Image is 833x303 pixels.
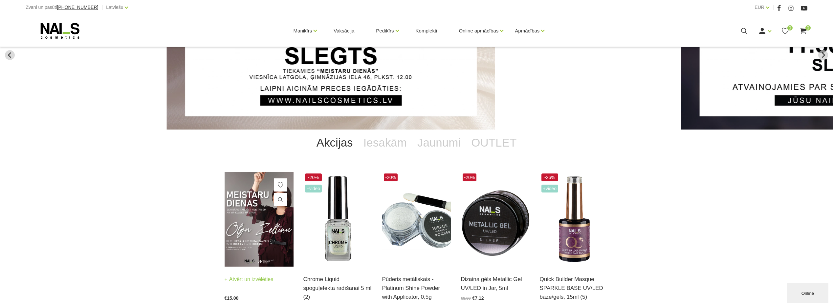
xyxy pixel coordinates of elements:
img: Dizaina produkts spilgtā spoguļa efekta radīšanai.LIETOŠANA: Pirms lietošanas nepieciešams sakrat... [303,172,372,267]
img: Maskējoša, viegli mirdzoša bāze/gels. Unikāls produkts ar daudz izmantošanas iespējām: •Bāze gell... [540,172,609,267]
img: Metallic Gel UV/LED ir intensīvi pigmentets metala dizaina gēls, kas palīdz radīt reljefu zīmējum... [461,172,530,267]
button: Go to last slide [5,50,15,60]
span: -20% [463,173,477,181]
a: Vaksācija [328,15,360,47]
img: ✨ Meistaru dienas ar Olgu Zeltiņu 2025 ✨ RUDENS / Seminārs manikīra meistariem Liepāja – 7. okt.,... [225,172,294,267]
a: Jaunumi [412,130,466,156]
a: Apmācības [515,18,539,44]
a: Atvērt un izvēlēties [225,275,274,284]
a: Quick Builder Masque SPARKLE BASE UV/LED bāze/gēls, 15ml (5) [540,275,609,302]
span: +Video [541,185,559,192]
span: | [773,3,774,11]
span: | [101,3,103,11]
span: +Video [305,185,322,192]
span: -20% [384,173,398,181]
a: Manikīrs [294,18,312,44]
a: Iesakām [358,130,412,156]
a: 0 [799,27,807,35]
img: Augstas kvalitātes, metāliskā spoguļefekta dizaina pūderis lieliskam spīdumam. Šobrīd aktuāls spi... [382,172,451,267]
iframe: chat widget [787,282,830,303]
a: Pedikīrs [376,18,394,44]
a: Akcijas [311,130,358,156]
a: OUTLET [466,130,522,156]
a: 0 [781,27,789,35]
a: Latviešu [106,3,123,11]
span: 0 [787,25,793,30]
span: -20% [305,173,322,181]
a: Dizaina gēls Metallic Gel UV/LED in Jar, 5ml [461,275,530,293]
div: Zvani un pasūti [26,3,98,11]
span: €15.00 [225,295,239,301]
span: €7.12 [472,295,484,301]
button: Next slide [818,50,828,60]
span: -26% [541,173,559,181]
a: Chrome Liquid spoguļefekta radīšanai 5 ml (2) [303,275,372,302]
a: Online apmācības [459,18,498,44]
span: €8.90 [461,296,471,301]
span: 0 [805,25,811,30]
a: [PHONE_NUMBER] [57,5,98,10]
a: Komplekti [410,15,443,47]
a: Pūderis metāliskais - Platinum Shine Powder with Applicator, 0,5g [382,275,451,302]
a: EUR [755,3,764,11]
